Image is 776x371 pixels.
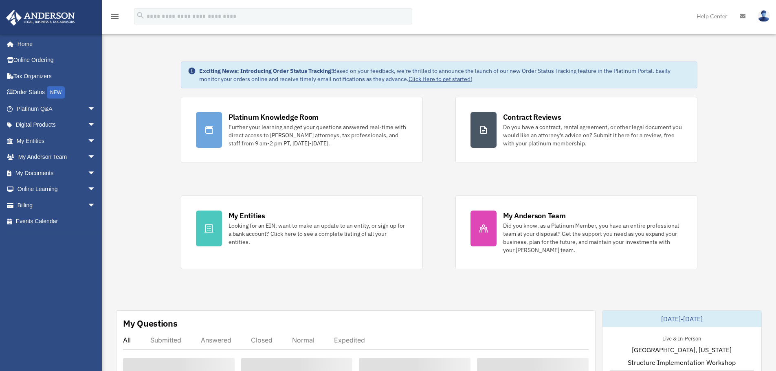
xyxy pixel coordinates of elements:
span: arrow_drop_down [88,165,104,182]
a: My Anderson Teamarrow_drop_down [6,149,108,165]
strong: Exciting News: Introducing Order Status Tracking! [199,67,333,75]
div: All [123,336,131,344]
a: Contract Reviews Do you have a contract, rental agreement, or other legal document you would like... [455,97,697,163]
img: User Pic [758,10,770,22]
div: Do you have a contract, rental agreement, or other legal document you would like an attorney's ad... [503,123,682,147]
a: Platinum Q&Aarrow_drop_down [6,101,108,117]
img: Anderson Advisors Platinum Portal [4,10,77,26]
a: Online Learningarrow_drop_down [6,181,108,198]
div: Answered [201,336,231,344]
a: My Anderson Team Did you know, as a Platinum Member, you have an entire professional team at your... [455,195,697,269]
div: Based on your feedback, we're thrilled to announce the launch of our new Order Status Tracking fe... [199,67,690,83]
div: Closed [251,336,273,344]
div: Platinum Knowledge Room [229,112,319,122]
a: Order StatusNEW [6,84,108,101]
div: [DATE]-[DATE] [602,311,761,327]
span: Structure Implementation Workshop [628,358,736,367]
a: Home [6,36,104,52]
a: menu [110,14,120,21]
div: Live & In-Person [656,334,708,342]
a: Tax Organizers [6,68,108,84]
div: Contract Reviews [503,112,561,122]
span: arrow_drop_down [88,133,104,149]
a: Click Here to get started! [409,75,472,83]
div: Submitted [150,336,181,344]
a: My Entitiesarrow_drop_down [6,133,108,149]
div: My Entities [229,211,265,221]
a: Billingarrow_drop_down [6,197,108,213]
a: Events Calendar [6,213,108,230]
div: Normal [292,336,314,344]
span: arrow_drop_down [88,181,104,198]
span: [GEOGRAPHIC_DATA], [US_STATE] [632,345,732,355]
div: Expedited [334,336,365,344]
span: arrow_drop_down [88,197,104,214]
span: arrow_drop_down [88,149,104,166]
a: My Entities Looking for an EIN, want to make an update to an entity, or sign up for a bank accoun... [181,195,423,269]
i: menu [110,11,120,21]
div: NEW [47,86,65,99]
div: My Anderson Team [503,211,566,221]
a: Platinum Knowledge Room Further your learning and get your questions answered real-time with dire... [181,97,423,163]
div: Looking for an EIN, want to make an update to an entity, or sign up for a bank account? Click her... [229,222,408,246]
i: search [136,11,145,20]
div: My Questions [123,317,178,329]
div: Further your learning and get your questions answered real-time with direct access to [PERSON_NAM... [229,123,408,147]
div: Did you know, as a Platinum Member, you have an entire professional team at your disposal? Get th... [503,222,682,254]
a: My Documentsarrow_drop_down [6,165,108,181]
a: Online Ordering [6,52,108,68]
span: arrow_drop_down [88,117,104,134]
a: Digital Productsarrow_drop_down [6,117,108,133]
span: arrow_drop_down [88,101,104,117]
